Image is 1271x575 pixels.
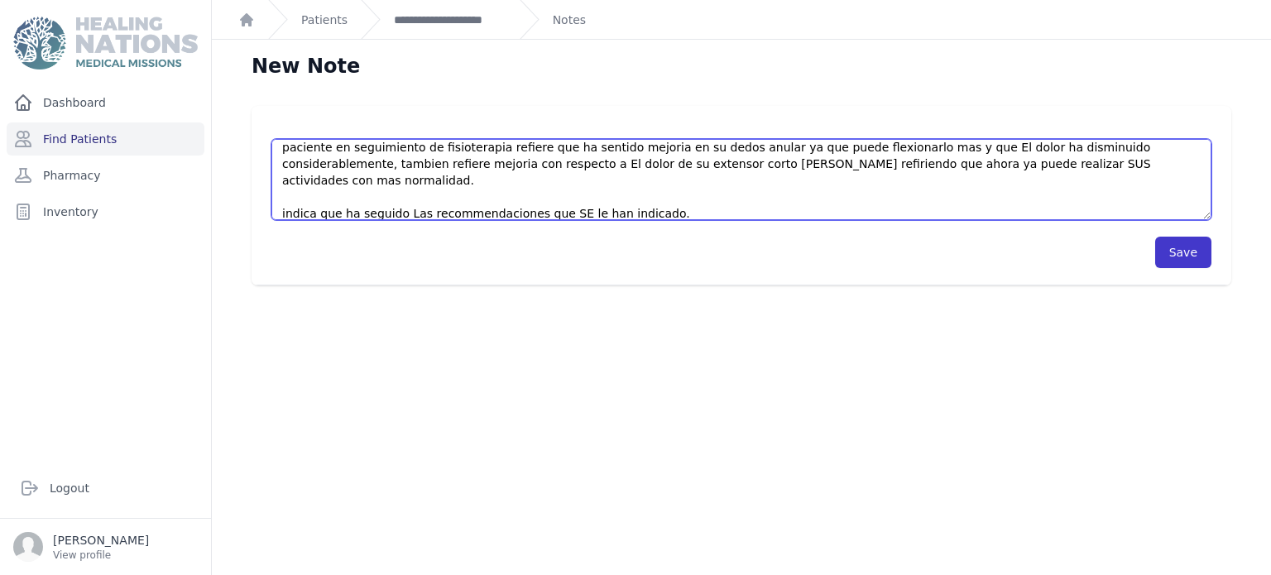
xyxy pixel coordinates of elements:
[301,12,348,28] a: Patients
[53,549,149,562] p: View profile
[53,532,149,549] p: [PERSON_NAME]
[1155,237,1211,268] button: Save
[13,17,197,69] img: Medical Missions EMR
[7,122,204,156] a: Find Patients
[13,532,198,562] a: [PERSON_NAME] View profile
[7,159,204,192] a: Pharmacy
[252,53,360,79] h1: New Note
[553,12,586,28] a: Notes
[7,195,204,228] a: Inventory
[7,86,204,119] a: Dashboard
[13,472,198,505] a: Logout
